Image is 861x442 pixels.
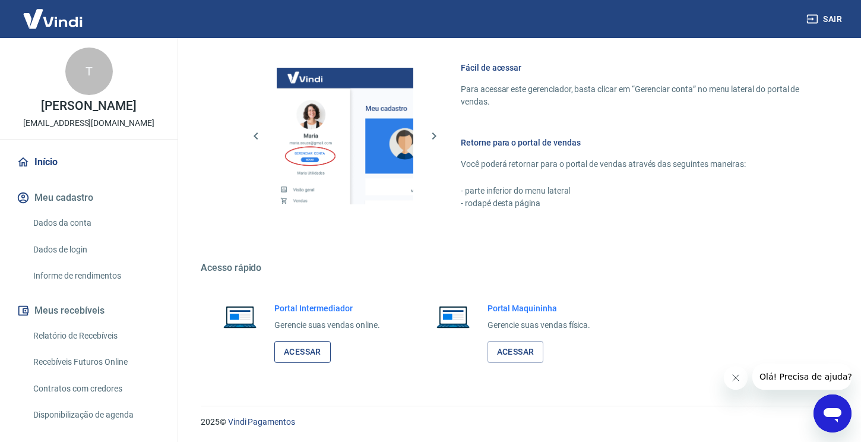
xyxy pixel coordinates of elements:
[228,417,295,427] a: Vindi Pagamentos
[29,350,163,374] a: Recebíveis Futuros Online
[461,62,804,74] h6: Fácil de acessar
[752,364,851,390] iframe: Mensagem da empresa
[488,302,591,314] h6: Portal Maquininha
[461,158,804,171] p: Você poderá retornar para o portal de vendas através das seguintes maneiras:
[274,319,380,331] p: Gerencie suas vendas online.
[29,211,163,235] a: Dados da conta
[488,341,544,363] a: Acessar
[14,149,163,175] a: Início
[23,117,154,130] p: [EMAIL_ADDRESS][DOMAIN_NAME]
[461,83,804,108] p: Para acessar este gerenciador, basta clicar em “Gerenciar conta” no menu lateral do portal de ven...
[201,262,832,274] h5: Acesso rápido
[29,264,163,288] a: Informe de rendimentos
[14,185,163,211] button: Meu cadastro
[29,324,163,348] a: Relatório de Recebíveis
[215,302,265,331] img: Imagem de um notebook aberto
[724,366,748,390] iframe: Fechar mensagem
[65,48,113,95] div: T
[41,100,136,112] p: [PERSON_NAME]
[7,8,100,18] span: Olá! Precisa de ajuda?
[201,416,832,428] p: 2025 ©
[461,185,804,197] p: - parte inferior do menu lateral
[428,302,478,331] img: Imagem de um notebook aberto
[461,197,804,210] p: - rodapé desta página
[804,8,847,30] button: Sair
[813,394,851,432] iframe: Botão para abrir a janela de mensagens
[29,377,163,401] a: Contratos com credores
[461,137,804,149] h6: Retorne para o portal de vendas
[29,403,163,427] a: Disponibilização de agenda
[14,298,163,324] button: Meus recebíveis
[274,341,331,363] a: Acessar
[277,68,413,204] img: Imagem da dashboard mostrando o botão de gerenciar conta na sidebar no lado esquerdo
[488,319,591,331] p: Gerencie suas vendas física.
[14,1,91,37] img: Vindi
[274,302,380,314] h6: Portal Intermediador
[29,238,163,262] a: Dados de login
